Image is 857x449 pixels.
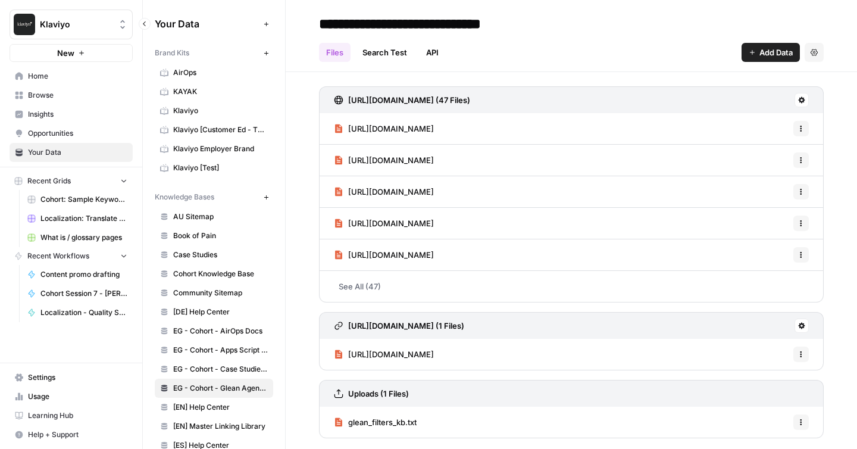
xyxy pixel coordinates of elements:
[348,388,409,400] h3: Uploads (1 Files)
[22,303,133,322] a: Localization - Quality Scoring and Routing Systems
[348,154,434,166] span: [URL][DOMAIN_NAME]
[27,176,71,186] span: Recent Grids
[173,307,268,317] span: [DE] Help Center
[10,247,133,265] button: Recent Workflows
[155,283,273,303] a: Community Sitemap
[28,109,127,120] span: Insights
[155,341,273,360] a: EG - Cohort - Apps Script + Workspace Playbook
[40,307,127,318] span: Localization - Quality Scoring and Routing Systems
[10,86,133,105] a: Browse
[28,429,127,440] span: Help + Support
[22,209,133,228] a: Localization: Translate Content
[334,239,434,270] a: [URL][DOMAIN_NAME]
[155,322,273,341] a: EG - Cohort - AirOps Docs
[173,67,268,78] span: AirOps
[173,211,268,222] span: AU Sitemap
[155,120,273,139] a: Klaviyo [Customer Ed - TEST]
[14,14,35,35] img: Klaviyo Logo
[173,124,268,135] span: Klaviyo [Customer Ed - TEST]
[334,208,434,239] a: [URL][DOMAIN_NAME]
[28,90,127,101] span: Browse
[173,402,268,413] span: [EN] Help Center
[334,313,464,339] a: [URL][DOMAIN_NAME] (1 Files)
[22,284,133,303] a: Cohort Session 7 - [PERSON_NAME] localization
[155,17,259,31] span: Your Data
[173,230,268,241] span: Book of Pain
[334,407,417,438] a: glean_filters_kb.txt
[155,158,273,177] a: Klaviyo [Test]
[10,105,133,124] a: Insights
[348,416,417,428] span: glean_filters_kb.txt
[155,139,273,158] a: Klaviyo Employer Brand
[155,63,273,82] a: AirOps
[10,406,133,425] a: Learning Hub
[759,46,793,58] span: Add Data
[40,232,127,243] span: What is / glossary pages
[10,425,133,444] button: Help + Support
[155,82,273,101] a: KAYAK
[10,10,133,39] button: Workspace: Klaviyo
[334,176,434,207] a: [URL][DOMAIN_NAME]
[10,44,133,62] button: New
[28,128,127,139] span: Opportunities
[173,345,268,356] span: EG - Cohort - Apps Script + Workspace Playbook
[173,326,268,336] span: EG - Cohort - AirOps Docs
[10,172,133,190] button: Recent Grids
[155,398,273,417] a: [EN] Help Center
[173,105,268,116] span: Klaviyo
[155,417,273,436] a: [EN] Master Linking Library
[319,271,824,302] a: See All (47)
[173,421,268,432] span: [EN] Master Linking Library
[334,145,434,176] a: [URL][DOMAIN_NAME]
[10,124,133,143] a: Opportunities
[319,43,351,62] a: Files
[40,288,127,299] span: Cohort Session 7 - [PERSON_NAME] localization
[173,144,268,154] span: Klaviyo Employer Brand
[173,364,268,375] span: EG - Cohort - Case Studies (All)
[155,207,273,226] a: AU Sitemap
[40,18,112,30] span: Klaviyo
[334,381,409,407] a: Uploads (1 Files)
[173,250,268,260] span: Case Studies
[348,217,434,229] span: [URL][DOMAIN_NAME]
[155,360,273,379] a: EG - Cohort - Case Studies (All)
[10,143,133,162] a: Your Data
[28,147,127,158] span: Your Data
[28,71,127,82] span: Home
[28,391,127,402] span: Usage
[348,123,434,135] span: [URL][DOMAIN_NAME]
[742,43,800,62] button: Add Data
[22,228,133,247] a: What is / glossary pages
[155,264,273,283] a: Cohort Knowledge Base
[28,372,127,383] span: Settings
[22,190,133,209] a: Cohort: Sample Keyword -> Brief
[40,269,127,280] span: Content promo drafting
[40,213,127,224] span: Localization: Translate Content
[334,87,470,113] a: [URL][DOMAIN_NAME] (47 Files)
[348,186,434,198] span: [URL][DOMAIN_NAME]
[173,86,268,97] span: KAYAK
[28,410,127,421] span: Learning Hub
[27,251,89,261] span: Recent Workflows
[40,194,127,205] span: Cohort: Sample Keyword -> Brief
[155,226,273,245] a: Book of Pain
[173,269,268,279] span: Cohort Knowledge Base
[155,245,273,264] a: Case Studies
[348,249,434,261] span: [URL][DOMAIN_NAME]
[334,339,434,370] a: [URL][DOMAIN_NAME]
[155,192,214,202] span: Knowledge Bases
[334,113,434,144] a: [URL][DOMAIN_NAME]
[10,67,133,86] a: Home
[348,320,464,332] h3: [URL][DOMAIN_NAME] (1 Files)
[155,48,189,58] span: Brand Kits
[57,47,74,59] span: New
[22,265,133,284] a: Content promo drafting
[10,368,133,387] a: Settings
[155,101,273,120] a: Klaviyo
[419,43,446,62] a: API
[173,163,268,173] span: Klaviyo [Test]
[155,379,273,398] a: EG - Cohort - Glean Agent Docs
[155,303,273,322] a: [DE] Help Center
[348,94,470,106] h3: [URL][DOMAIN_NAME] (47 Files)
[10,387,133,406] a: Usage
